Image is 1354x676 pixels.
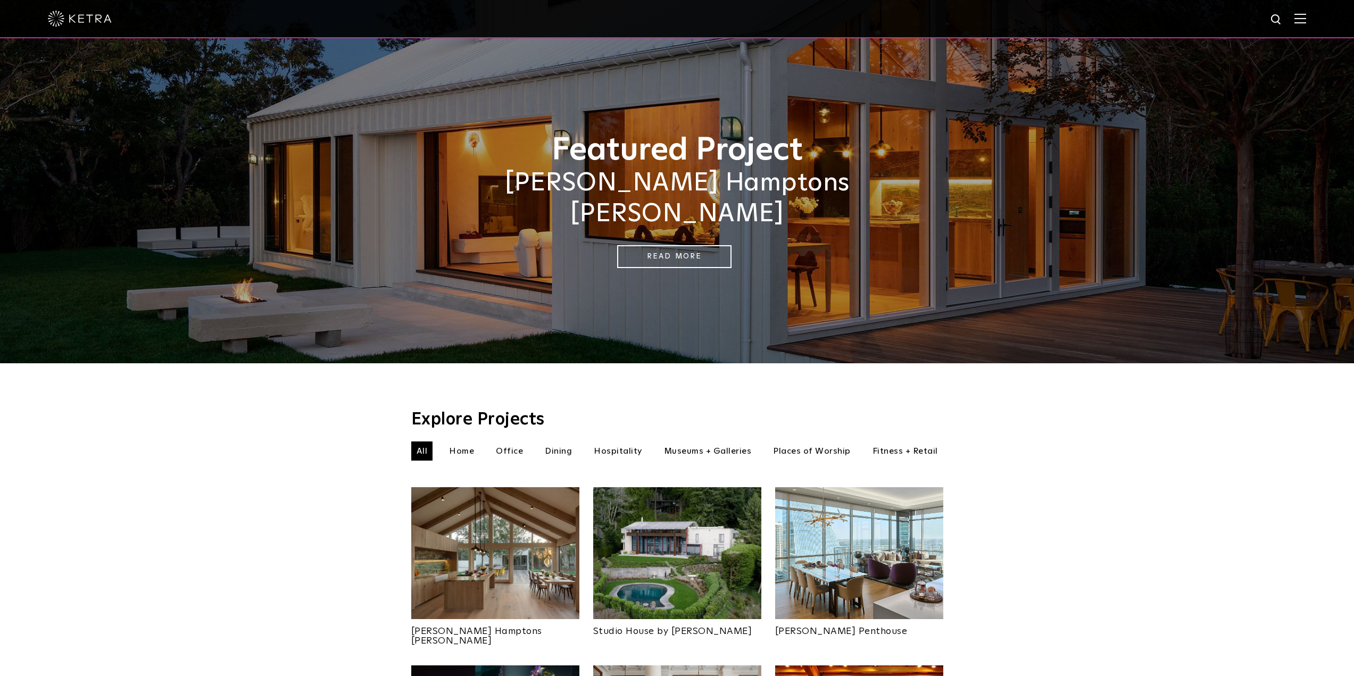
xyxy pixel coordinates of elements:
li: Dining [539,441,577,461]
a: Read More [617,245,732,268]
img: Hamburger%20Nav.svg [1294,13,1306,23]
a: [PERSON_NAME] Penthouse [775,619,943,636]
a: Studio House by [PERSON_NAME] [593,619,761,636]
img: Project_Landing_Thumbnail-2022smaller [775,487,943,619]
li: Places of Worship [768,441,856,461]
img: An aerial view of Olson Kundig's Studio House in Seattle [593,487,761,619]
h3: Explore Projects [411,411,943,428]
li: Fitness + Retail [867,441,943,461]
h1: Featured Project [411,133,943,168]
li: Home [444,441,479,461]
img: Project_Landing_Thumbnail-2021 [411,487,579,619]
li: All [411,441,433,461]
a: [PERSON_NAME] Hamptons [PERSON_NAME] [411,619,579,646]
img: search icon [1270,13,1283,27]
h2: [PERSON_NAME] Hamptons [PERSON_NAME] [411,168,943,229]
li: Office [491,441,528,461]
img: ketra-logo-2019-white [48,11,112,27]
li: Hospitality [588,441,647,461]
li: Museums + Galleries [659,441,757,461]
